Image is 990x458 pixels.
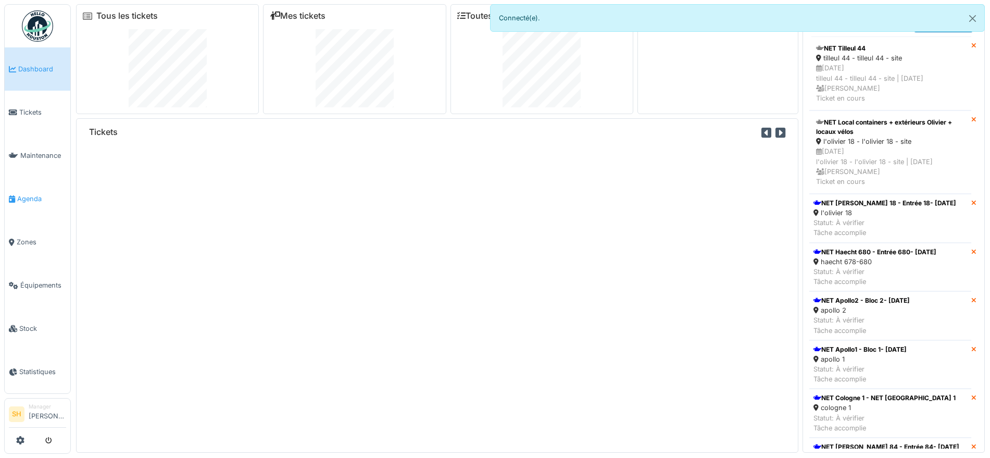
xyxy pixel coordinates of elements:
a: NET Cologne 1 - NET [GEOGRAPHIC_DATA] 1 cologne 1 Statut: À vérifierTâche accomplie [809,389,971,438]
div: NET [PERSON_NAME] 18 - Entrée 18- [DATE] [813,199,956,208]
div: NET Apollo1 - Bloc 1- [DATE] [813,345,907,354]
a: NET Apollo2 - Bloc 2- [DATE] apollo 2 Statut: À vérifierTâche accomplie [809,291,971,340]
span: Tickets [19,107,66,117]
div: Connecté(e). [490,4,985,32]
div: Statut: À vérifier Tâche accomplie [813,267,936,287]
a: SH Manager[PERSON_NAME] [9,403,66,428]
img: Badge_color-CXgf-gQk.svg [22,10,53,42]
a: NET Apollo1 - Bloc 1- [DATE] apollo 1 Statut: À vérifierTâche accomplie [809,340,971,389]
button: Close [961,5,984,32]
div: Statut: À vérifier Tâche accomplie [813,364,907,384]
span: Zones [17,237,66,247]
a: Tickets [5,91,70,134]
span: Agenda [17,194,66,204]
div: Statut: À vérifier Tâche accomplie [813,413,956,433]
div: NET Tilleul 44 [816,44,964,53]
a: Toutes les tâches [457,11,535,21]
div: NET Apollo2 - Bloc 2- [DATE] [813,296,910,305]
div: Statut: À vérifier Tâche accomplie [813,218,956,238]
div: l'olivier 18 [813,208,956,218]
a: NET [PERSON_NAME] 18 - Entrée 18- [DATE] l'olivier 18 Statut: À vérifierTâche accomplie [809,194,971,243]
span: Statistiques [19,367,66,377]
div: apollo 2 [813,305,910,315]
div: Statut: À vérifier Tâche accomplie [813,315,910,335]
li: [PERSON_NAME] [29,403,66,425]
div: NET Local containers + extérieurs Olivier + locaux vélos [816,118,964,137]
li: SH [9,406,24,422]
div: NET Haecht 680 - Entrée 680- [DATE] [813,247,936,257]
h6: Tickets [89,127,118,137]
a: Statistiques [5,350,70,393]
a: NET Haecht 680 - Entrée 680- [DATE] haecht 678-680 Statut: À vérifierTâche accomplie [809,243,971,292]
div: NET Cologne 1 - NET [GEOGRAPHIC_DATA] 1 [813,393,956,403]
div: [DATE] tilleul 44 - tilleul 44 - site | [DATE] [PERSON_NAME] Ticket en cours [816,63,964,103]
span: Équipements [20,280,66,290]
a: Agenda [5,177,70,220]
a: Tous les tickets [96,11,158,21]
div: Manager [29,403,66,411]
a: Équipements [5,264,70,307]
div: l'olivier 18 - l'olivier 18 - site [816,137,964,146]
span: Stock [19,324,66,333]
a: Zones [5,220,70,264]
a: Mes tickets [270,11,325,21]
span: Dashboard [18,64,66,74]
a: Stock [5,307,70,350]
span: Maintenance [20,151,66,160]
div: tilleul 44 - tilleul 44 - site [816,53,964,63]
div: haecht 678-680 [813,257,936,267]
div: apollo 1 [813,354,907,364]
div: cologne 1 [813,403,956,413]
div: [DATE] l'olivier 18 - l'olivier 18 - site | [DATE] [PERSON_NAME] Ticket en cours [816,146,964,187]
a: Dashboard [5,47,70,91]
a: Maintenance [5,134,70,177]
a: NET Local containers + extérieurs Olivier + locaux vélos l'olivier 18 - l'olivier 18 - site [DATE... [809,110,971,194]
a: NET Tilleul 44 tilleul 44 - tilleul 44 - site [DATE]tilleul 44 - tilleul 44 - site | [DATE] [PERS... [809,36,971,110]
